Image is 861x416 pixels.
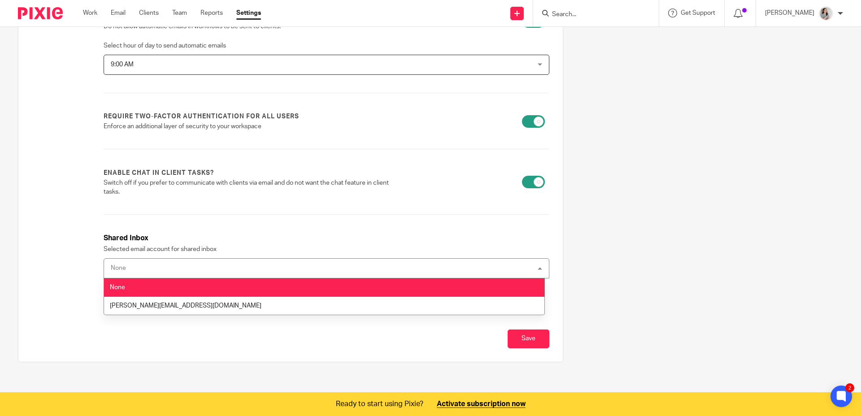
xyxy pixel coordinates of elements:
a: Reports [200,9,223,17]
span: None [110,284,125,290]
input: Search [551,11,632,19]
a: Work [83,9,97,17]
a: Clients [139,9,159,17]
label: Selected email account for shared inbox [104,245,217,254]
p: Enforce an additional layer of security to your workspace [104,122,396,131]
img: Pixie [18,7,63,19]
label: Select hour of day to send automatic emails [104,41,226,50]
div: None [111,265,126,271]
img: DB342964-06B7-45DF-89DF-C47B4FDC6D2D_1_105_c.jpeg [819,6,833,21]
label: Enable chat in client tasks? [104,169,214,178]
p: [PERSON_NAME] [765,9,814,17]
span: [PERSON_NAME][EMAIL_ADDRESS][DOMAIN_NAME] [110,303,261,309]
a: Settings [236,9,261,17]
h3: Shared Inbox [104,233,549,243]
div: 2 [845,383,854,392]
label: Require two-factor authentication for all users [104,112,299,121]
input: Save [508,329,549,349]
p: Switch off if you prefer to communicate with clients via email and do not want the chat feature i... [104,178,396,197]
span: 9:00 AM [111,61,134,68]
a: Email [111,9,126,17]
span: Get Support [681,10,715,16]
a: Team [172,9,187,17]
